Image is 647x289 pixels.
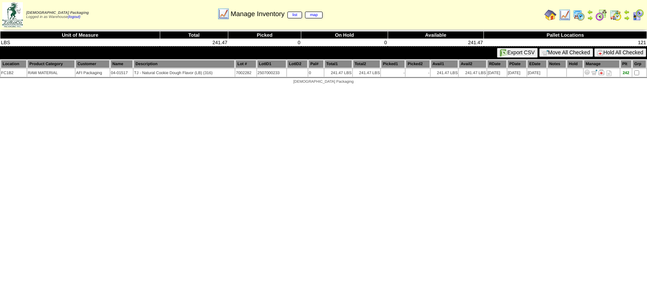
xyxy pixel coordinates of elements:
img: arrowright.gif [624,15,630,21]
button: Hold All Checked [594,48,646,57]
img: calendarprod.gif [573,9,585,21]
img: arrowleft.gif [587,9,593,15]
th: Avail2 [459,60,486,68]
td: TJ - Natural Cookie Dough Flavor (LB) (316) [134,69,235,77]
th: EDate [527,60,546,68]
td: RAW MATERIAL [27,69,75,77]
img: line_graph.gif [559,9,571,21]
th: Total2 [353,60,381,68]
th: Unit of Measure [0,31,160,39]
th: Product Category [27,60,75,68]
th: Total [160,31,228,39]
th: Grp [632,60,646,68]
div: 242 [621,71,631,75]
td: FC1B2 [1,69,27,77]
img: Manage Hold [598,69,604,75]
th: RDate [487,60,507,68]
img: calendarblend.gif [595,9,607,21]
td: 241.47 [388,39,483,46]
th: Available [388,31,483,39]
img: line_graph.gif [217,8,229,20]
th: Total1 [324,60,352,68]
img: Adjust [584,69,590,75]
td: 241.47 [160,39,228,46]
td: [DATE] [507,69,527,77]
th: Picked1 [381,60,405,68]
td: AFI Packaging [76,69,110,77]
td: 2507000233 [257,69,286,77]
th: Manage [584,60,620,68]
img: cart.gif [542,50,548,56]
img: arrowleft.gif [624,9,630,15]
span: Logged in as Warehouse [26,11,89,19]
th: Description [134,60,235,68]
button: Export CSV [497,48,538,58]
td: 241.47 LBS [431,69,458,77]
th: Picked2 [406,60,430,68]
td: [DATE] [527,69,546,77]
img: excel.gif [500,49,507,57]
th: PDate [507,60,527,68]
th: LotID1 [257,60,286,68]
td: LBS [0,39,160,46]
span: [DEMOGRAPHIC_DATA] Packaging [293,80,354,84]
th: Pallet Locations [484,31,647,39]
td: 0 [301,39,388,46]
img: arrowright.gif [587,15,593,21]
a: map [305,12,323,18]
th: Lot # [235,60,256,68]
span: [DEMOGRAPHIC_DATA] Packaging [26,11,89,15]
td: [DATE] [487,69,507,77]
th: Name [110,60,133,68]
th: On Hold [301,31,388,39]
img: zoroco-logo-small.webp [2,2,23,27]
td: - [381,69,405,77]
td: 241.47 LBS [324,69,352,77]
a: (logout) [68,15,80,19]
i: Note [607,70,611,76]
th: Notes [547,60,567,68]
td: 0 [308,69,324,77]
th: Hold [567,60,583,68]
td: 0 [228,39,301,46]
img: calendarinout.gif [610,9,622,21]
th: Customer [76,60,110,68]
img: Move [591,69,597,75]
th: LotID2 [287,60,308,68]
span: Manage Inventory [231,10,323,18]
th: Plt [620,60,632,68]
td: 241.47 LBS [459,69,486,77]
td: 04-01517 [110,69,133,77]
td: 121 [484,39,647,46]
td: 7002282 [235,69,256,77]
img: hold.gif [597,50,603,56]
th: Picked [228,31,301,39]
td: 241.47 LBS [353,69,381,77]
td: - [406,69,430,77]
th: Avail1 [431,60,458,68]
img: home.gif [544,9,556,21]
button: Move All Checked [539,48,593,57]
th: Location [1,60,27,68]
a: list [287,12,302,18]
img: calendarcustomer.gif [632,9,644,21]
th: Pal# [308,60,324,68]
